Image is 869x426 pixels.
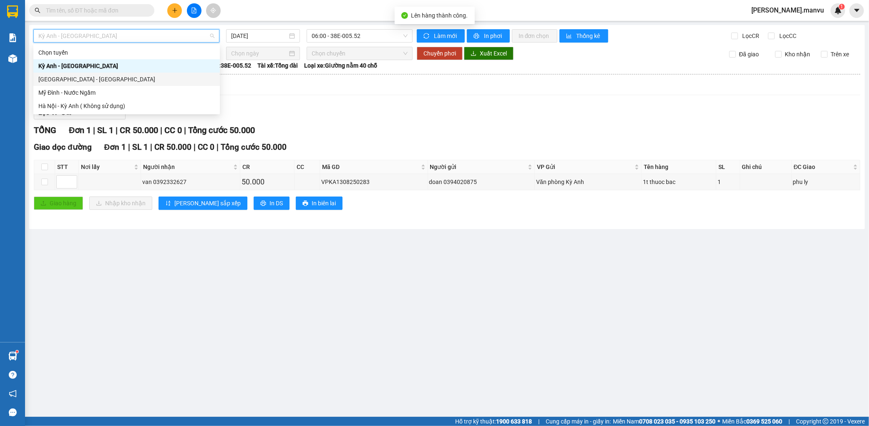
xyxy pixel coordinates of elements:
[312,199,336,208] span: In biên lai
[231,31,287,40] input: 13/08/2025
[746,418,782,425] strong: 0369 525 060
[142,177,239,187] div: van 0392332627
[613,417,715,426] span: Miền Nam
[840,4,843,10] span: 1
[411,12,468,19] span: Lên hàng thành công.
[793,177,859,187] div: phu ly
[9,390,17,398] span: notification
[38,75,215,84] div: [GEOGRAPHIC_DATA] - [GEOGRAPHIC_DATA]
[38,48,215,57] div: Chọn tuyến
[535,174,642,190] td: Văn phòng Kỳ Anh
[512,29,557,43] button: In đơn chọn
[194,142,196,152] span: |
[423,33,431,40] span: sync
[834,7,842,14] img: icon-new-feature
[639,418,715,425] strong: 0708 023 035 - 0935 103 250
[87,49,150,66] div: Nhận: Văn phòng Kỳ Anh
[221,142,287,152] span: Tổng cước 50.000
[718,177,738,187] div: 1
[191,8,197,13] span: file-add
[464,47,514,60] button: downloadXuất Excel
[210,8,216,13] span: aim
[128,142,130,152] span: |
[643,177,715,187] div: 1t thuoc bac
[34,125,56,135] span: TỔNG
[718,420,720,423] span: ⚪️
[295,160,320,174] th: CC
[8,352,17,360] img: warehouse-icon
[172,8,178,13] span: plus
[322,162,419,171] span: Mã GD
[97,125,113,135] span: SL 1
[104,142,126,152] span: Đơn 1
[430,162,526,171] span: Người gửi
[305,61,378,70] span: Loại xe: Giường nằm 40 chỗ
[739,31,761,40] span: Lọc CR
[217,142,219,152] span: |
[559,29,608,43] button: bar-chartThống kê
[577,31,602,40] span: Thống kê
[849,3,864,18] button: caret-down
[745,5,831,15] span: [PERSON_NAME].manvu
[270,199,283,208] span: In DS
[722,417,782,426] span: Miền Bắc
[38,61,215,71] div: Kỳ Anh - [GEOGRAPHIC_DATA]
[434,31,458,40] span: Làm mới
[38,88,215,97] div: Mỹ Đình - Nước Ngầm
[823,418,829,424] span: copyright
[417,29,465,43] button: syncLàm mới
[480,49,507,58] span: Xuất Excel
[536,177,640,187] div: Văn phòng Kỳ Anh
[165,200,171,207] span: sort-ascending
[455,417,532,426] span: Hỗ trợ kỹ thuật:
[69,125,91,135] span: Đơn 1
[38,30,214,42] span: Kỳ Anh - Hà Nội
[496,418,532,425] strong: 1900 633 818
[716,160,740,174] th: SL
[782,50,814,59] span: Kho nhận
[174,199,241,208] span: [PERSON_NAME] sắp xếp
[642,160,716,174] th: Tên hàng
[9,408,17,416] span: message
[474,33,481,40] span: printer
[231,49,287,58] input: Chọn ngày
[7,5,18,18] img: logo-vxr
[81,162,132,171] span: Nơi lấy
[242,176,293,188] div: 50.000
[164,125,182,135] span: CC 0
[150,142,152,152] span: |
[55,160,79,174] th: STT
[143,162,232,171] span: Người nhận
[320,174,428,190] td: VPKA1308250283
[240,160,295,174] th: CR
[853,7,861,14] span: caret-down
[120,125,158,135] span: CR 50.000
[736,50,763,59] span: Đã giao
[467,29,510,43] button: printerIn phơi
[8,33,17,42] img: solution-icon
[828,50,853,59] span: Trên xe
[34,142,92,152] span: Giao dọc đường
[401,12,408,19] span: check-circle
[33,99,220,113] div: Hà Nội - Kỳ Anh ( Không sử dụng)
[16,350,18,353] sup: 1
[116,125,118,135] span: |
[89,197,152,210] button: downloadNhập kho nhận
[740,160,792,174] th: Ghi chú
[260,200,266,207] span: printer
[159,197,247,210] button: sort-ascending[PERSON_NAME] sắp xếp
[839,4,845,10] sup: 1
[187,3,202,18] button: file-add
[417,47,463,60] button: Chuyển phơi
[167,3,182,18] button: plus
[788,417,790,426] span: |
[296,197,343,210] button: printerIn biên lai
[566,33,573,40] span: bar-chart
[302,200,308,207] span: printer
[33,59,220,73] div: Kỳ Anh - Hà Nội
[429,177,533,187] div: doan 0394020875
[38,101,215,111] div: Hà Nội - Kỳ Anh ( Không sử dụng)
[206,3,221,18] button: aim
[188,125,255,135] span: Tổng cước 50.000
[34,197,83,210] button: uploadGiao hàng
